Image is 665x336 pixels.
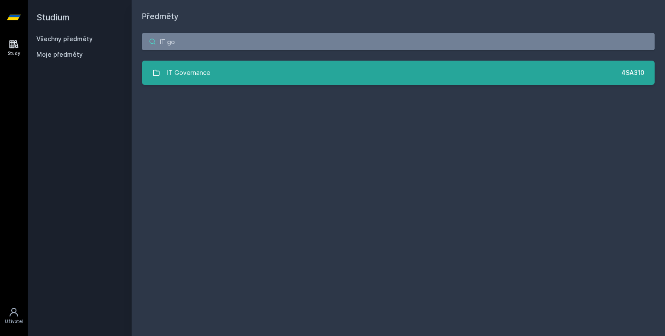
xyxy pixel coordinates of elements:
[2,35,26,61] a: Study
[142,33,655,50] input: Název nebo ident předmětu…
[36,35,93,42] a: Všechny předměty
[621,68,644,77] div: 4SA310
[142,10,655,23] h1: Předměty
[8,50,20,57] div: Study
[167,64,210,81] div: IT Governance
[2,303,26,329] a: Uživatel
[142,61,655,85] a: IT Governance 4SA310
[36,50,83,59] span: Moje předměty
[5,318,23,325] div: Uživatel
